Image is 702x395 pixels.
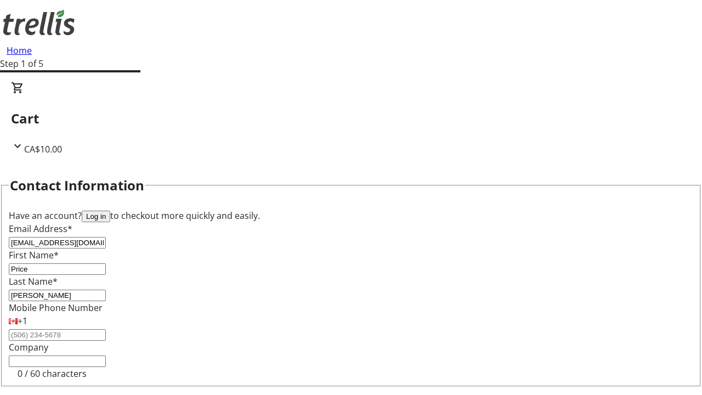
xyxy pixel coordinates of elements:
div: CartCA$10.00 [11,81,691,156]
label: Mobile Phone Number [9,302,103,314]
label: Last Name* [9,275,58,287]
input: (506) 234-5678 [9,329,106,341]
button: Log in [82,211,110,222]
div: Have an account? to checkout more quickly and easily. [9,209,693,222]
label: Email Address* [9,223,72,235]
label: First Name* [9,249,59,261]
label: Company [9,341,48,353]
h2: Cart [11,109,691,128]
span: CA$10.00 [24,143,62,155]
h2: Contact Information [10,176,144,195]
tr-character-limit: 0 / 60 characters [18,368,87,380]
